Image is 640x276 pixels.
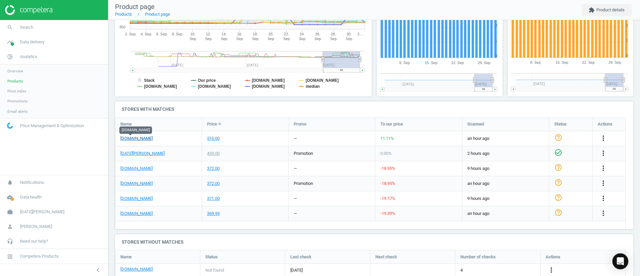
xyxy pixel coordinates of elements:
[94,266,102,274] i: chevron_left
[554,209,562,217] i: help_outline
[125,32,136,36] tspan: 2. Sep
[7,78,23,84] span: Products
[20,253,59,259] span: Competera Products
[582,4,632,16] button: extensionProduct details
[207,196,220,202] div: 371.00
[331,32,336,36] tspan: 28.
[346,37,352,41] tspan: Sep
[599,164,607,173] button: more_vert
[20,238,48,244] span: Need our help?
[5,5,52,15] img: ajHJNr6hYgQAAAAASUVORK5CYII=
[4,191,16,204] i: cloud_done
[141,32,151,36] tspan: 4. Sep
[626,54,628,58] text: 0
[7,122,13,129] img: wGWNvw8QSZomAAAAABJRU5ErkJggg==
[315,32,320,36] tspan: 26.
[294,166,297,172] div: —
[599,194,607,202] i: more_vert
[222,32,227,36] tspan: 14.
[236,37,243,41] tspan: Sep
[294,121,306,127] span: Promo
[207,166,220,172] div: 372.00
[207,151,220,157] div: 459.00
[252,37,259,41] tspan: Sep
[268,37,274,41] tspan: Sep
[599,149,607,158] button: more_vert
[90,266,106,274] button: chevron_left
[467,151,544,157] span: 2 hours ago
[375,254,397,260] span: Next check
[612,253,628,269] div: Open Intercom Messenger
[20,123,84,129] span: Price Management & Optimization
[252,84,285,89] tspan: [DOMAIN_NAME]
[380,121,403,127] span: To our price
[119,25,125,29] text: 350
[156,32,167,36] tspan: 6. Sep
[554,164,562,172] i: help_outline
[346,32,351,36] tspan: 30.
[300,32,305,36] tspan: 24.
[144,84,177,89] tspan: [DOMAIN_NAME]
[205,267,224,273] span: Not found
[115,234,633,250] h4: Stores without matches
[467,121,484,127] span: Scanned
[306,84,320,89] tspan: median
[237,32,242,36] tspan: 16.
[547,266,555,275] button: more_vert
[145,12,170,17] a: Product page
[4,220,16,233] i: person
[198,78,216,83] tspan: Our price
[190,37,196,41] tspan: Sep
[205,37,212,41] tspan: Sep
[190,32,195,36] tspan: 10.
[120,196,153,202] a: [DOMAIN_NAME]
[294,151,313,156] span: promotion
[467,211,544,217] span: an hour ago
[294,181,313,186] span: promotion
[283,37,290,41] tspan: Sep
[217,121,222,126] i: arrow_downward
[120,181,153,187] a: [DOMAIN_NAME]
[4,50,16,63] i: pie_chart_outlined
[4,21,16,34] i: search
[554,133,562,142] i: help_outline
[380,151,392,156] span: 0.00 %
[380,211,395,216] span: -19.39 %
[120,211,153,217] a: [DOMAIN_NAME]
[554,121,567,127] span: Status
[120,121,132,127] span: Name
[599,134,607,143] button: more_vert
[7,109,28,114] span: Email alerts
[20,194,42,200] span: Data health
[205,254,218,260] span: Status
[582,61,595,65] tspan: 22. Sep
[380,196,395,201] span: -19.17 %
[252,78,285,83] tspan: [DOMAIN_NAME]
[144,78,155,83] tspan: Stack
[460,267,463,273] span: 4
[599,209,607,218] button: more_vert
[120,151,165,157] a: [DATE][PERSON_NAME]
[253,32,258,36] tspan: 18.
[380,166,395,171] span: -18.95 %
[546,254,560,260] span: Actions
[120,266,153,272] a: [DOMAIN_NAME]
[207,211,220,217] div: 369.99
[478,61,490,65] tspan: 29. Sep
[20,39,44,45] span: Data delivery
[380,136,394,141] span: 11.11 %
[20,224,52,230] span: [PERSON_NAME]
[221,37,227,41] tspan: Sep
[626,38,628,42] text: 1
[284,32,289,36] tspan: 22.
[315,37,321,41] tspan: Sep
[530,61,541,65] tspan: 8. Sep
[268,32,273,36] tspan: 20.
[4,36,16,48] i: timeline
[172,32,183,36] tspan: 8. Sep
[380,181,395,186] span: -18.95 %
[207,181,220,187] div: 372.00
[589,7,595,13] i: extension
[467,196,544,202] span: 9 hours ago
